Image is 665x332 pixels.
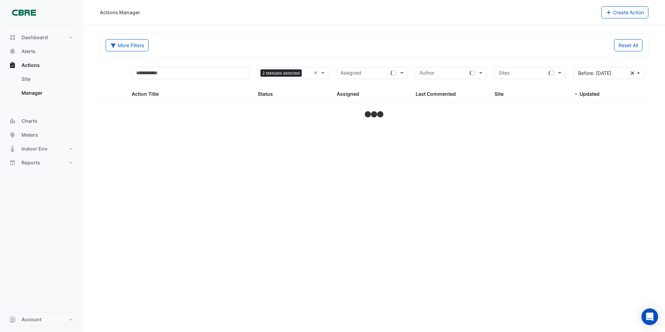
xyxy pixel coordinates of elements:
span: Action Title [132,91,159,97]
button: Reset All [614,39,642,51]
a: Manager [16,86,78,100]
span: Reports [21,159,40,166]
span: Status [258,91,273,97]
span: Dashboard [21,34,48,41]
button: Before: [DATE] [574,67,644,79]
app-icon: Reports [9,159,16,166]
span: Clear [313,69,319,77]
div: Actions Manager [100,9,140,16]
button: Reports [6,156,78,170]
span: Account [21,316,42,323]
span: Last Commented [416,91,456,97]
app-icon: Actions [9,62,16,69]
fa-icon: Clear [631,69,635,77]
span: Alerts [21,48,36,55]
span: 2 statuses selected [260,69,302,77]
button: Create Action [601,6,649,18]
button: Charts [6,114,78,128]
span: Updated [579,91,600,97]
app-icon: Indoor Env [9,145,16,152]
span: Before: 31 Mar 25 [578,70,611,76]
app-icon: Alerts [9,48,16,55]
button: Alerts [6,44,78,58]
button: Actions [6,58,78,72]
app-icon: Meters [9,131,16,138]
app-icon: Charts [9,118,16,125]
a: Site [16,72,78,86]
button: Meters [6,128,78,142]
button: Dashboard [6,31,78,44]
span: Charts [21,118,37,125]
app-icon: Dashboard [9,34,16,41]
span: Assigned [337,91,359,97]
div: Open Intercom Messenger [641,308,658,325]
span: Site [495,91,504,97]
span: Indoor Env [21,145,47,152]
span: Actions [21,62,40,69]
img: Company Logo [8,6,39,19]
div: Actions [6,72,78,103]
button: More Filters [106,39,149,51]
button: Indoor Env [6,142,78,156]
button: Account [6,313,78,326]
span: Meters [21,131,38,138]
